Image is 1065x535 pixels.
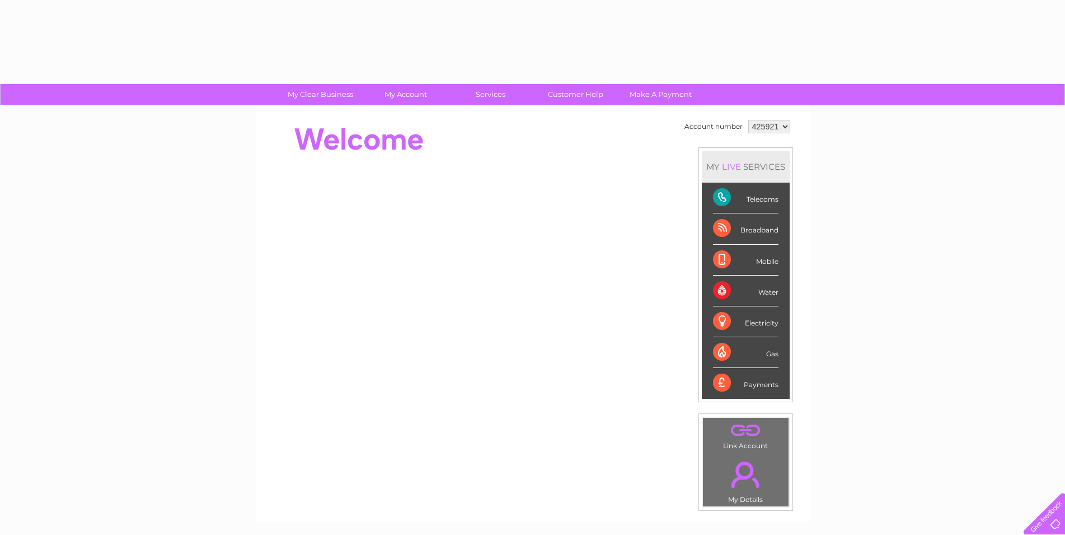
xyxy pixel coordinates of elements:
a: Services [444,84,537,105]
div: Electricity [713,306,778,337]
td: Link Account [702,417,789,453]
a: . [706,455,786,494]
td: Account number [682,117,745,136]
div: Payments [713,368,778,398]
div: Water [713,276,778,306]
div: Mobile [713,245,778,276]
div: MY SERVICES [702,151,790,183]
a: . [706,421,786,440]
a: Customer Help [529,84,622,105]
div: Broadband [713,213,778,244]
div: LIVE [720,161,743,172]
a: Make A Payment [614,84,707,105]
div: Gas [713,337,778,368]
a: My Account [359,84,452,105]
div: Telecoms [713,183,778,213]
a: My Clear Business [274,84,367,105]
td: My Details [702,452,789,507]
